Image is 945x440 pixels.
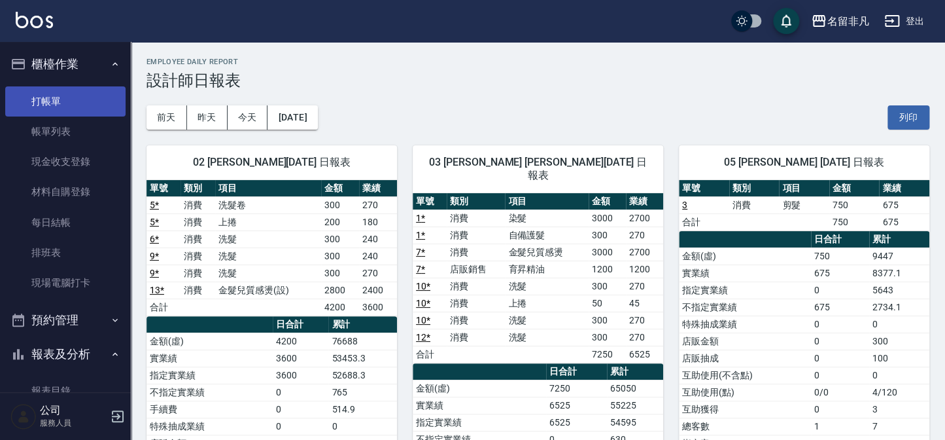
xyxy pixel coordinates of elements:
[359,213,397,230] td: 180
[180,265,215,282] td: 消費
[215,196,322,213] td: 洗髮卷
[187,105,228,130] button: 昨天
[879,213,929,230] td: 675
[447,193,506,210] th: 類別
[729,196,780,213] td: 消費
[879,196,929,213] td: 675
[321,282,359,299] td: 2800
[607,414,663,431] td: 54595
[413,193,447,210] th: 單號
[679,213,729,230] td: 合計
[829,213,880,230] td: 750
[321,247,359,265] td: 300
[321,180,359,197] th: 金額
[146,58,929,66] h2: Employee Daily Report
[811,282,869,299] td: 0
[228,105,268,130] button: 今天
[679,384,811,401] td: 互助使用(點)
[447,295,506,312] td: 消費
[180,230,215,247] td: 消費
[413,380,546,397] td: 金額(虛)
[215,230,322,247] td: 洗髮
[180,180,215,197] th: 類別
[679,350,811,367] td: 店販抽成
[879,9,929,33] button: 登出
[869,384,929,401] td: 4/120
[679,299,811,316] td: 不指定實業績
[5,86,126,117] a: 打帳單
[589,312,626,329] td: 300
[589,295,626,312] td: 50
[146,71,929,90] h3: 設計師日報表
[505,227,589,244] td: 自備護髮
[626,227,663,244] td: 270
[811,247,869,265] td: 750
[869,247,929,265] td: 9447
[879,180,929,197] th: 業績
[146,418,273,435] td: 特殊抽成業績
[146,350,273,367] td: 實業績
[679,367,811,384] td: 互助使用(不含點)
[5,147,126,177] a: 現金收支登錄
[321,265,359,282] td: 300
[321,213,359,230] td: 200
[607,397,663,414] td: 55225
[146,333,273,350] td: 金額(虛)
[679,316,811,333] td: 特殊抽成業績
[447,210,506,227] td: 消費
[321,299,359,316] td: 4200
[607,380,663,397] td: 65050
[505,261,589,278] td: 育昇精油
[428,156,647,182] span: 03 [PERSON_NAME] [PERSON_NAME][DATE] 日報表
[146,180,180,197] th: 單號
[146,384,273,401] td: 不指定實業績
[869,316,929,333] td: 0
[328,367,397,384] td: 52688.3
[359,247,397,265] td: 240
[679,418,811,435] td: 總客數
[5,337,126,371] button: 報表及分析
[146,401,273,418] td: 手續費
[679,265,811,282] td: 實業績
[589,278,626,295] td: 300
[328,418,397,435] td: 0
[869,401,929,418] td: 3
[273,316,328,333] th: 日合計
[811,384,869,401] td: 0/0
[413,193,663,363] table: a dense table
[811,401,869,418] td: 0
[146,180,397,316] table: a dense table
[679,401,811,418] td: 互助獲得
[546,363,607,380] th: 日合計
[505,295,589,312] td: 上捲
[626,261,663,278] td: 1200
[869,367,929,384] td: 0
[359,180,397,197] th: 業績
[5,47,126,81] button: 櫃檯作業
[16,12,53,28] img: Logo
[10,403,37,430] img: Person
[215,213,322,230] td: 上捲
[180,247,215,265] td: 消費
[869,299,929,316] td: 2734.1
[505,244,589,261] td: 金髮兒質感燙
[829,180,880,197] th: 金額
[806,8,874,35] button: 名留非凡
[267,105,317,130] button: [DATE]
[5,208,126,238] a: 每日結帳
[146,105,187,130] button: 前天
[773,8,799,34] button: save
[5,268,126,298] a: 現場電腦打卡
[328,316,397,333] th: 累計
[215,265,322,282] td: 洗髮
[215,282,322,299] td: 金髮兒質感燙(設)
[679,180,729,197] th: 單號
[811,418,869,435] td: 1
[40,417,107,429] p: 服務人員
[447,312,506,329] td: 消費
[829,196,880,213] td: 750
[869,231,929,248] th: 累計
[505,312,589,329] td: 洗髮
[811,316,869,333] td: 0
[273,401,328,418] td: 0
